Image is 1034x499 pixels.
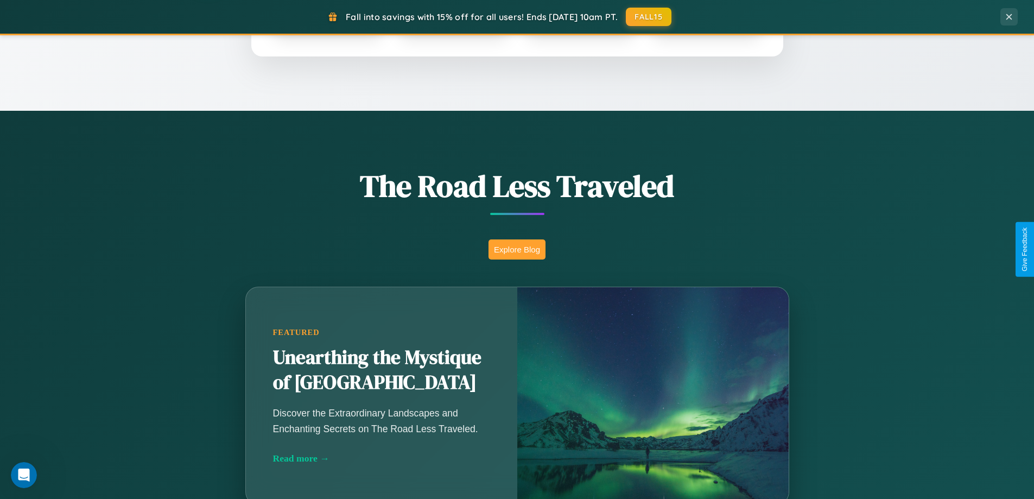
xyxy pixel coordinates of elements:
button: Explore Blog [489,239,545,260]
iframe: Intercom live chat [11,462,37,488]
div: Give Feedback [1021,228,1029,271]
h1: The Road Less Traveled [192,165,843,207]
span: Fall into savings with 15% off for all users! Ends [DATE] 10am PT. [346,11,618,22]
div: Read more → [273,453,490,464]
h2: Unearthing the Mystique of [GEOGRAPHIC_DATA] [273,345,490,395]
button: FALL15 [626,8,671,26]
p: Discover the Extraordinary Landscapes and Enchanting Secrets on The Road Less Traveled. [273,406,490,436]
div: Featured [273,328,490,337]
